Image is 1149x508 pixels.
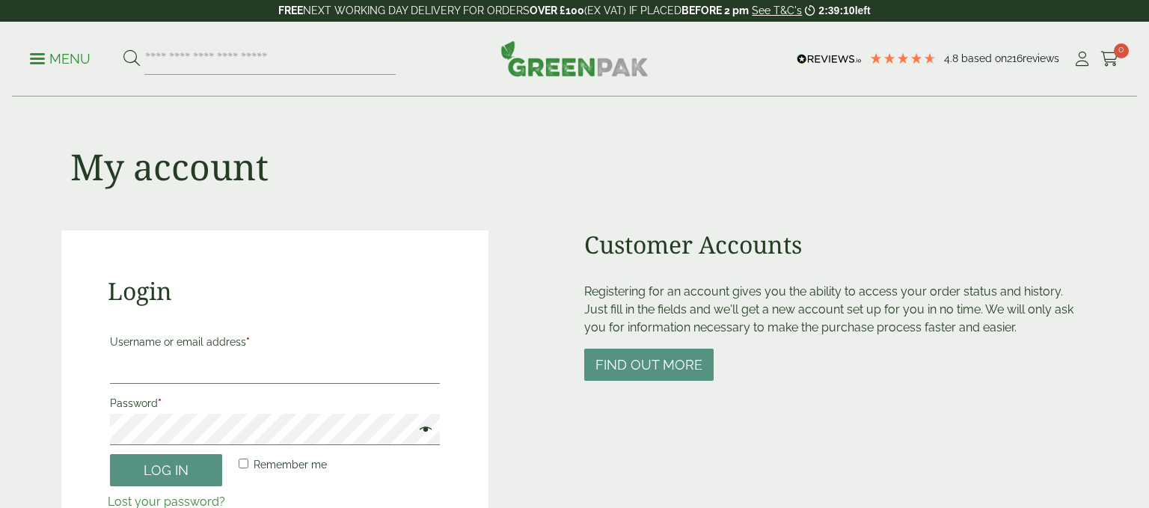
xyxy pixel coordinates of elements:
strong: BEFORE 2 pm [681,4,749,16]
p: Menu [30,50,91,68]
img: REVIEWS.io [797,54,862,64]
a: Find out more [584,358,714,373]
span: 216 [1007,52,1023,64]
h2: Customer Accounts [584,230,1088,259]
a: See T&C's [752,4,802,16]
label: Password [110,393,440,414]
input: Remember me [239,459,248,468]
h2: Login [108,277,442,305]
span: 0 [1114,43,1129,58]
i: My Account [1073,52,1091,67]
i: Cart [1100,52,1119,67]
a: Menu [30,50,91,65]
a: 0 [1100,48,1119,70]
span: reviews [1023,52,1059,64]
span: 2:39:10 [818,4,854,16]
label: Username or email address [110,331,440,352]
span: Based on [961,52,1007,64]
h1: My account [70,145,269,189]
div: 4.79 Stars [869,52,937,65]
img: GreenPak Supplies [500,40,649,76]
span: 4.8 [944,52,961,64]
p: Registering for an account gives you the ability to access your order status and history. Just fi... [584,283,1088,337]
strong: OVER £100 [530,4,584,16]
span: left [855,4,871,16]
strong: FREE [278,4,303,16]
span: Remember me [254,459,327,471]
button: Log in [110,454,222,486]
button: Find out more [584,349,714,381]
